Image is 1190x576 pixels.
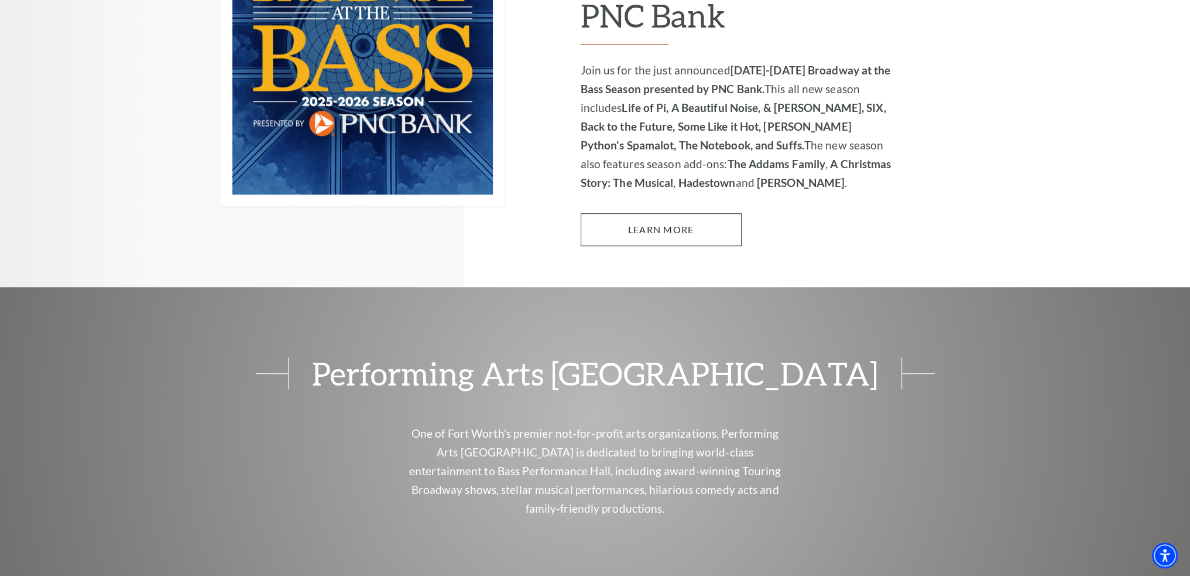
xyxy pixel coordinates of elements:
div: Accessibility Menu [1152,543,1178,568]
p: One of Fort Worth’s premier not-for-profit arts organizations, Performing Arts [GEOGRAPHIC_DATA] ... [405,424,786,518]
span: Performing Arts [GEOGRAPHIC_DATA] [288,357,902,389]
strong: [PERSON_NAME] [757,176,845,189]
strong: [DATE]-[DATE] Broadway at the Bass Season presented by PNC Bank. [581,63,891,96]
strong: Hadestown [678,176,736,189]
p: Join us for the just announced This all new season includes The new season also features season a... [581,61,894,192]
strong: The Addams Family [727,157,825,171]
a: Learn More 2025-2026 Broadway at the Bass Season presented by PNC Bank [581,213,742,246]
strong: Life of Pi, A Beautiful Noise, & [PERSON_NAME], SIX, Back to the Future, Some Like it Hot, [PERSO... [581,101,886,152]
strong: A Christmas Story: The Musical [581,157,891,189]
